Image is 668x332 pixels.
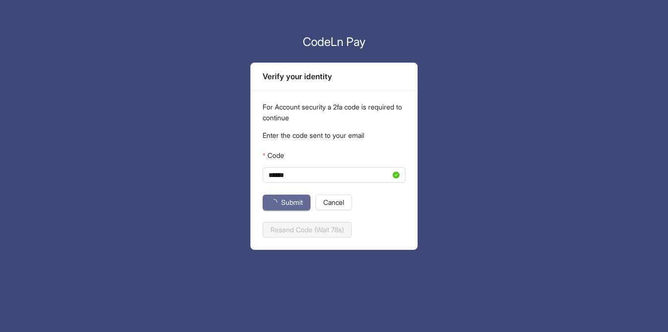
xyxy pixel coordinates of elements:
[263,130,405,141] p: Enter the code sent to your email
[263,195,311,210] button: Submit
[281,197,303,208] span: Submit
[263,102,405,123] p: For Account security a 2fa code is required to continue
[268,170,391,180] input: Code
[315,195,352,210] button: Cancel
[263,148,284,163] label: Code
[269,198,279,207] span: loading
[263,222,352,238] button: Resend Code (Wait 78s)
[323,197,344,208] span: Cancel
[263,70,405,83] div: Verify your identity
[270,224,344,235] span: Resend Code (Wait 78s)
[250,33,418,51] p: CodeLn Pay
